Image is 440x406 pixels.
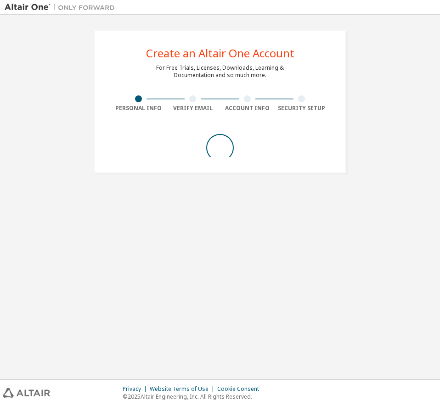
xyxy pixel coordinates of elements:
[5,3,119,12] img: Altair One
[123,385,150,393] div: Privacy
[3,388,50,398] img: altair_logo.svg
[217,385,265,393] div: Cookie Consent
[156,64,284,79] div: For Free Trials, Licenses, Downloads, Learning & Documentation and so much more.
[123,393,265,400] p: © 2025 Altair Engineering, Inc. All Rights Reserved.
[220,105,275,112] div: Account Info
[166,105,220,112] div: Verify Email
[111,105,166,112] div: Personal Info
[275,105,329,112] div: Security Setup
[146,48,294,59] div: Create an Altair One Account
[150,385,217,393] div: Website Terms of Use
